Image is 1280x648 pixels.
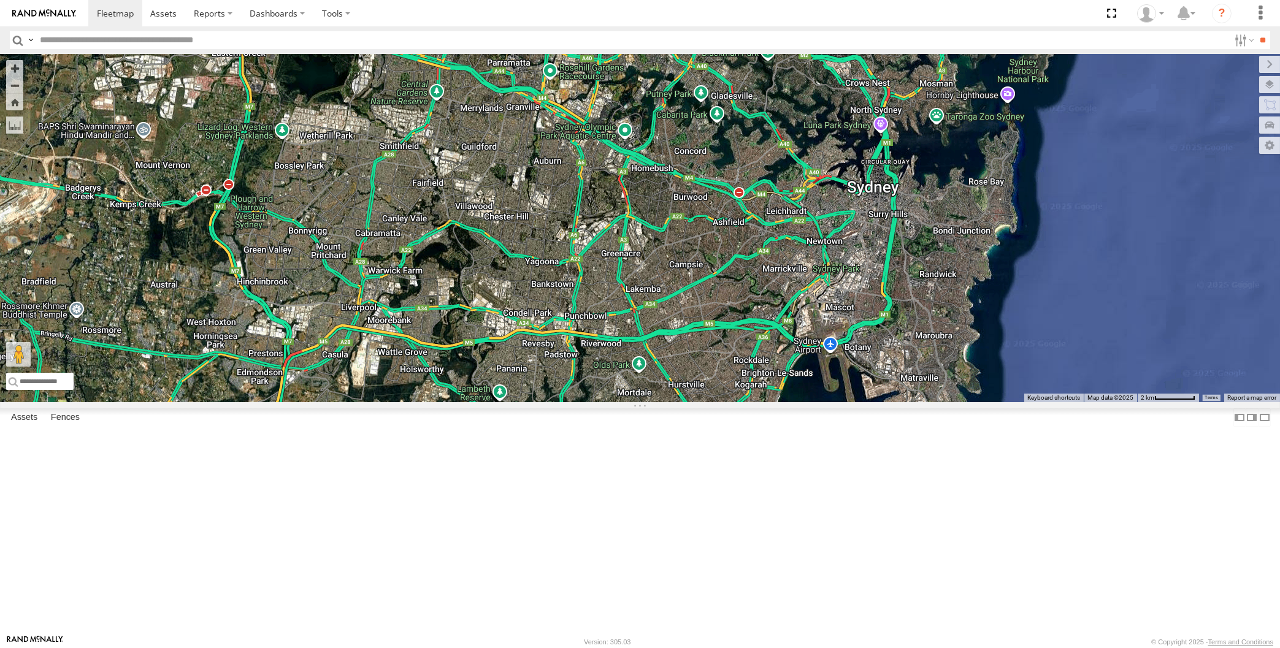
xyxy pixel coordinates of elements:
[1212,4,1232,23] i: ?
[1027,394,1080,402] button: Keyboard shortcuts
[584,638,630,646] div: Version: 305.03
[12,9,76,18] img: rand-logo.svg
[1227,394,1276,401] a: Report a map error
[1259,137,1280,154] label: Map Settings
[1259,408,1271,426] label: Hide Summary Table
[6,116,23,134] label: Measure
[26,31,36,49] label: Search Query
[6,60,23,77] button: Zoom in
[1141,394,1154,401] span: 2 km
[1151,638,1273,646] div: © Copyright 2025 -
[6,342,31,367] button: Drag Pegman onto the map to open Street View
[1133,4,1168,23] div: Quang MAC
[6,94,23,110] button: Zoom Home
[5,409,44,426] label: Assets
[7,636,63,648] a: Visit our Website
[1230,31,1256,49] label: Search Filter Options
[1246,408,1258,426] label: Dock Summary Table to the Right
[1233,408,1246,426] label: Dock Summary Table to the Left
[45,409,86,426] label: Fences
[6,77,23,94] button: Zoom out
[1205,395,1218,400] a: Terms
[1087,394,1133,401] span: Map data ©2025
[1137,394,1199,402] button: Map Scale: 2 km per 63 pixels
[1208,638,1273,646] a: Terms and Conditions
